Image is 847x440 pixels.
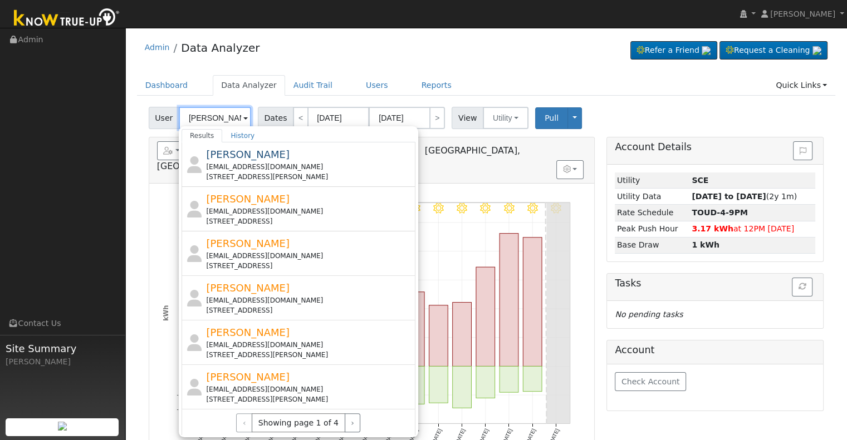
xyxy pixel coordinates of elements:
[692,240,719,249] strong: 1 kWh
[429,305,448,367] rect: onclick=""
[206,206,413,216] div: [EMAIL_ADDRESS][DOMAIN_NAME]
[161,305,169,321] text: kWh
[545,113,559,122] span: Pull
[206,172,413,182] div: [STREET_ADDRESS][PERSON_NAME]
[206,193,290,205] span: [PERSON_NAME]
[433,203,444,214] i: 9/13 - Clear
[206,327,290,338] span: [PERSON_NAME]
[792,278,812,296] button: Refresh
[504,203,515,214] i: 9/16 - Clear
[58,422,67,431] img: retrieve
[615,141,815,153] h5: Account Details
[535,107,568,129] button: Pull
[206,251,413,261] div: [EMAIL_ADDRESS][DOMAIN_NAME]
[615,221,689,237] td: Peak Push Hour
[452,107,483,129] span: View
[285,75,341,96] a: Audit Trail
[206,295,413,305] div: [EMAIL_ADDRESS][DOMAIN_NAME]
[770,9,835,18] span: [PERSON_NAME]
[179,107,251,129] input: Select a User
[453,302,472,366] rect: onclick=""
[615,372,686,391] button: Check Account
[206,394,413,404] div: [STREET_ADDRESS][PERSON_NAME]
[222,129,263,142] a: History
[457,203,467,214] i: 9/14 - Clear
[206,149,290,160] span: [PERSON_NAME]
[206,238,290,249] span: [PERSON_NAME]
[480,203,491,214] i: 9/15 - Clear
[206,305,413,315] div: [STREET_ADDRESS]
[453,366,472,408] rect: onclick=""
[6,356,119,368] div: [PERSON_NAME]
[719,41,828,60] a: Request a Cleaning
[615,344,815,356] h5: Account
[206,261,413,271] div: [STREET_ADDRESS]
[182,129,223,142] a: Results
[615,172,689,189] td: Utility
[206,350,413,360] div: [STREET_ADDRESS][PERSON_NAME]
[615,278,815,289] h5: Tasks
[523,366,542,391] rect: onclick=""
[702,46,711,55] img: retrieve
[206,162,413,172] div: [EMAIL_ADDRESS][DOMAIN_NAME]
[500,366,518,392] rect: onclick=""
[429,107,445,129] a: >
[615,310,683,319] i: No pending tasks
[137,75,197,96] a: Dashboard
[8,6,125,31] img: Know True-Up
[692,208,748,217] strong: 64
[206,282,290,294] span: [PERSON_NAME]
[692,176,708,185] strong: ID: QQAFO8NKP, authorized: 04/17/24
[615,237,689,253] td: Base Draw
[413,75,460,96] a: Reports
[407,145,419,156] a: Login As (last 04/30/2024 8:05:37 PM)
[206,340,413,350] div: [EMAIL_ADDRESS][DOMAIN_NAME]
[692,192,797,201] span: (2y 1m)
[690,221,816,237] td: at 12PM [DATE]
[206,371,290,383] span: [PERSON_NAME]
[181,41,260,55] a: Data Analyzer
[812,46,821,55] img: retrieve
[476,366,495,398] rect: onclick=""
[206,384,413,394] div: [EMAIL_ADDRESS][DOMAIN_NAME]
[429,366,448,403] rect: onclick=""
[405,366,424,404] rect: onclick=""
[149,107,179,129] span: User
[177,392,184,398] text: -10
[405,292,424,367] rect: onclick=""
[615,189,689,205] td: Utility Data
[523,238,542,367] rect: onclick=""
[177,406,184,412] text: -15
[252,413,345,432] span: Showing page 1 of 4
[145,43,170,52] a: Admin
[621,377,680,386] span: Check Account
[6,341,119,356] span: Site Summary
[293,107,309,129] a: <
[615,205,689,221] td: Rate Schedule
[206,216,413,226] div: [STREET_ADDRESS]
[630,41,717,60] a: Refer a Friend
[500,233,518,366] rect: onclick=""
[692,192,766,201] strong: [DATE] to [DATE]
[483,107,528,129] button: Utility
[476,267,495,366] rect: onclick=""
[410,203,420,214] i: 9/12 - Clear
[345,413,361,432] button: ›
[358,75,396,96] a: Users
[692,224,733,233] strong: 3.17 kWh
[793,141,812,160] button: Issue History
[213,75,285,96] a: Data Analyzer
[258,107,293,129] span: Dates
[767,75,835,96] a: Quick Links
[527,203,538,214] i: 9/17 - Clear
